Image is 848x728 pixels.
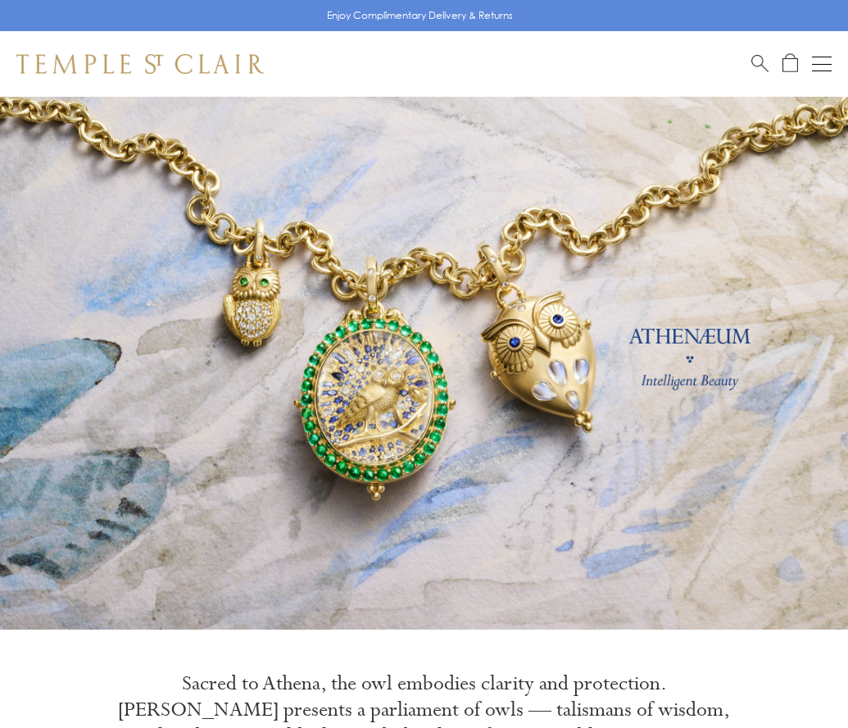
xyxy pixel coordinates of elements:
p: Enjoy Complimentary Delivery & Returns [327,7,513,24]
button: Open navigation [812,54,832,74]
a: Open Shopping Bag [782,53,798,74]
a: Search [751,53,769,74]
img: Temple St. Clair [16,54,264,74]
